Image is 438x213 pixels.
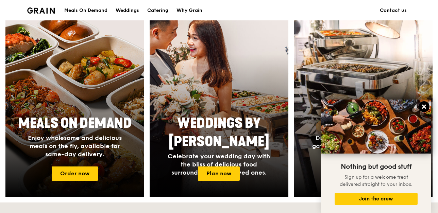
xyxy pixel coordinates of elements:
span: Celebrate your wedding day with the bliss of delicious food surrounded by your loved ones. [168,153,270,176]
a: Contact us [376,0,411,21]
div: Meals On Demand [64,0,107,21]
a: Why Grain [172,0,206,21]
a: Meals On DemandEnjoy wholesome and delicious meals on the fly, available for same-day delivery.Or... [5,18,144,197]
button: Close [419,101,429,112]
span: Nothing but good stuff [341,163,411,171]
a: Weddings by [PERSON_NAME]Celebrate your wedding day with the bliss of delicious food surrounded b... [150,18,288,197]
span: Enjoy wholesome and delicious meals on the fly, available for same-day delivery. [28,134,122,158]
img: Grain [27,7,55,14]
div: Catering [147,0,168,21]
img: DSC07876-Edit02-Large.jpeg [321,100,431,154]
span: Weddings by [PERSON_NAME] [169,115,269,150]
span: Sign up for a welcome treat delivered straight to your inbox. [340,174,412,187]
span: Meals On Demand [18,115,132,131]
button: Join the crew [335,193,418,205]
a: Weddings [112,0,143,21]
a: CateringDishes to delight your guests, at gatherings and events of all sizes.Plan now [294,18,433,197]
div: Why Grain [176,0,202,21]
a: Order now [52,166,98,181]
div: Weddings [116,0,139,21]
a: Plan now [198,166,240,181]
a: Catering [143,0,172,21]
